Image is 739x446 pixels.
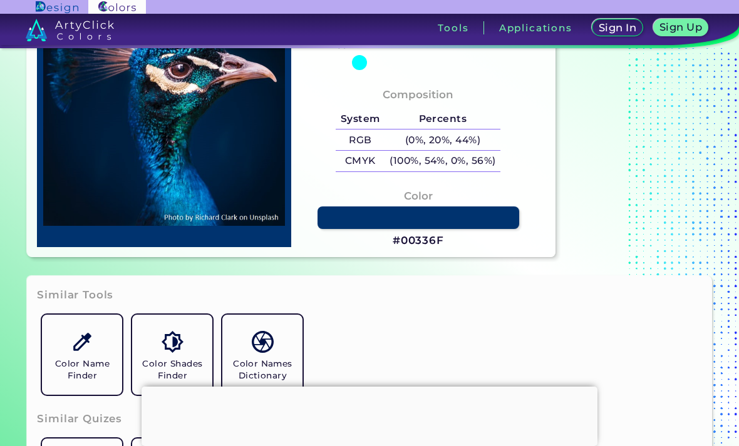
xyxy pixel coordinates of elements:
[336,109,385,129] h5: System
[393,233,444,248] h3: #00336F
[385,129,501,150] h5: (0%, 20%, 44%)
[336,129,385,150] h5: RGB
[37,288,113,303] h3: Similar Tools
[385,151,501,171] h5: (100%, 54%, 0%, 56%)
[601,23,635,33] h5: Sign In
[37,412,122,427] h3: Similar Quizes
[217,310,307,400] a: Color Names Dictionary
[499,23,572,33] h3: Applications
[227,358,297,382] h5: Color Names Dictionary
[162,331,183,353] img: icon_color_shades.svg
[656,20,705,36] a: Sign Up
[36,1,78,13] img: ArtyClick Design logo
[404,187,433,205] h4: Color
[336,151,385,171] h5: CMYK
[142,387,597,443] iframe: Advertisement
[385,109,501,129] h5: Percents
[594,20,641,36] a: Sign In
[383,86,453,104] h4: Composition
[37,310,127,400] a: Color Name Finder
[26,19,114,41] img: logo_artyclick_colors_white.svg
[127,310,217,400] a: Color Shades Finder
[71,331,93,353] img: icon_color_name_finder.svg
[438,23,468,33] h3: Tools
[252,331,274,353] img: icon_color_names_dictionary.svg
[661,23,700,32] h5: Sign Up
[47,358,117,382] h5: Color Name Finder
[137,358,207,382] h5: Color Shades Finder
